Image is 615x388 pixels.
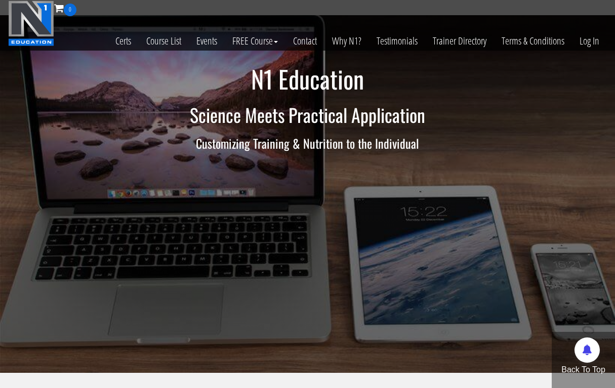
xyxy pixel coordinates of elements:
a: 0 [54,1,76,15]
h3: Customizing Training & Nutrition to the Individual [12,137,604,150]
a: Why N1? [324,16,369,66]
a: Certs [108,16,139,66]
a: Trainer Directory [425,16,494,66]
a: Events [189,16,225,66]
h1: N1 Education [12,66,604,93]
span: 0 [64,4,76,16]
a: Contact [285,16,324,66]
img: n1-education [8,1,54,46]
p: Back To Top [552,364,615,376]
a: FREE Course [225,16,285,66]
a: Testimonials [369,16,425,66]
h2: Science Meets Practical Application [12,105,604,125]
a: Course List [139,16,189,66]
a: Terms & Conditions [494,16,572,66]
a: Log In [572,16,607,66]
